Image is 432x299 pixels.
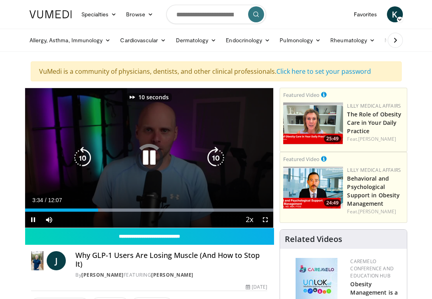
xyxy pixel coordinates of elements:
a: Rheumatology [325,32,380,48]
button: Pause [25,212,41,228]
video-js: Video Player [25,88,274,228]
img: VuMedi Logo [30,10,72,18]
span: 25:49 [324,135,341,142]
a: Click here to set your password [276,67,371,76]
h4: Why GLP-1 Users Are Losing Muscle (And How to Stop It) [75,251,267,268]
a: The Role of Obesity Care in Your Daily Practice [347,110,401,135]
p: 10 seconds [138,94,169,100]
a: Lilly Medical Affairs [347,102,401,109]
a: Lilly Medical Affairs [347,167,401,173]
a: Behavioral and Psychological Support in Obesity Management [347,175,400,207]
a: Dermatology [171,32,221,48]
a: Allergy, Asthma, Immunology [25,32,116,48]
a: Favorites [349,6,382,22]
a: Pulmonology [275,32,325,48]
span: 3:34 [32,197,43,203]
a: [PERSON_NAME] [81,271,124,278]
small: Featured Video [283,155,320,163]
button: Playback Rate [241,212,257,228]
a: K [387,6,403,22]
a: [PERSON_NAME] [151,271,193,278]
a: Specialties [77,6,122,22]
small: Featured Video [283,91,320,98]
div: Progress Bar [25,209,274,212]
div: By FEATURING [75,271,267,279]
a: Endocrinology [221,32,275,48]
h4: Related Videos [285,234,342,244]
div: Feat. [347,136,404,143]
span: 12:07 [48,197,62,203]
div: Feat. [347,208,404,215]
div: VuMedi is a community of physicians, dentists, and other clinical professionals. [31,61,402,81]
a: Browse [121,6,158,22]
span: / [45,197,47,203]
img: e1208b6b-349f-4914-9dd7-f97803bdbf1d.png.150x105_q85_crop-smart_upscale.png [283,102,343,144]
button: Mute [41,212,57,228]
a: [PERSON_NAME] [358,208,396,215]
a: 24:49 [283,167,343,209]
a: [PERSON_NAME] [358,136,396,142]
div: [DATE] [246,283,267,291]
img: Dr. Jordan Rennicke [31,251,44,270]
a: J [47,251,66,270]
a: Cardiovascular [115,32,171,48]
a: CaReMeLO Conference and Education Hub [350,258,393,279]
button: Fullscreen [257,212,273,228]
a: 25:49 [283,102,343,144]
span: 24:49 [324,199,341,207]
input: Search topics, interventions [166,5,266,24]
img: ba3304f6-7838-4e41-9c0f-2e31ebde6754.png.150x105_q85_crop-smart_upscale.png [283,167,343,209]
